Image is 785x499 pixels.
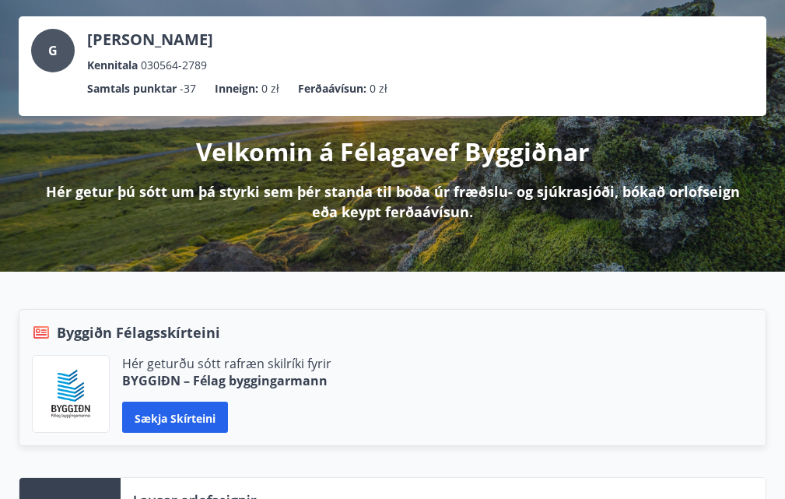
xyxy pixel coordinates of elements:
font: BYGGIÐN – Félag byggingarmann [122,372,328,389]
font: -37 [180,81,196,96]
font: Kennitala [87,58,138,72]
font: Inneign [215,81,255,96]
font: G [48,42,58,59]
img: BKlGVmlTW1Qrz68WFGMFQUcXHWdQd7yePWMkvn3i.png [44,367,97,420]
font: Samtals punktar [87,81,177,96]
font: 0 zł [370,81,387,96]
font: : [255,81,258,96]
font: [PERSON_NAME] [87,29,213,50]
font: Sækja skírteini [135,410,216,425]
font: Hér getur þú sótt um þá styrki sem þér standa til boða úr fræðslu- og sjúkrasjóði, bókað orlofsei... [46,182,740,221]
font: 030564-2789 [141,58,207,72]
font: Velkomin á Félagavef Byggiðnar [196,135,590,168]
font: Ferðaávísun [298,81,363,96]
font: 0 zł [261,81,279,96]
font: : [363,81,366,96]
font: Hér geturðu sótt rafræn skilríki fyrir [122,355,331,372]
button: Sækja skírteini [122,402,228,433]
font: Byggiðn Félagsskírteini [57,323,220,342]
